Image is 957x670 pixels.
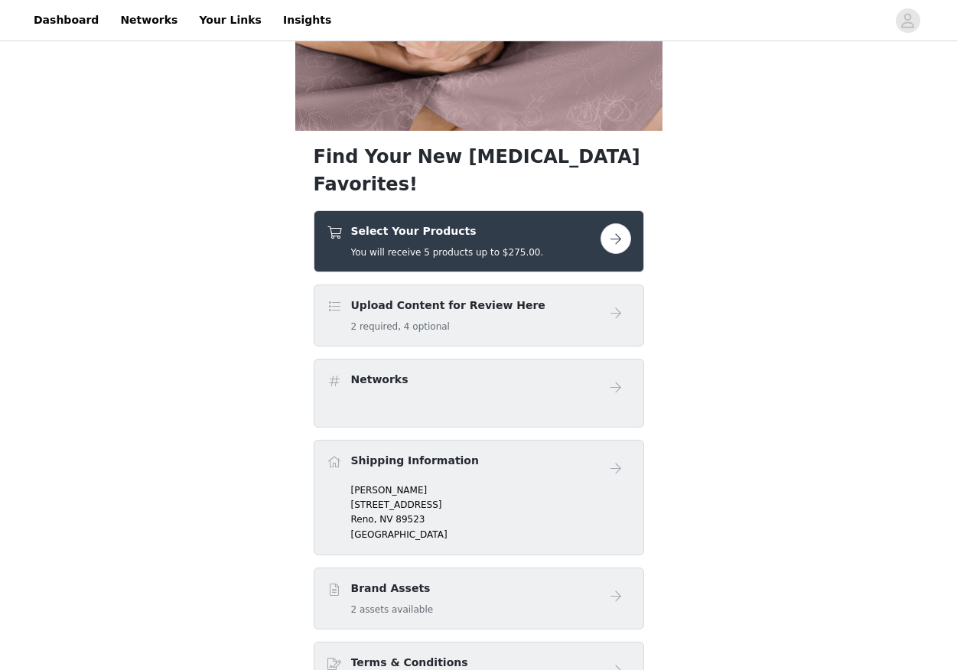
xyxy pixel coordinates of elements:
h5: 2 required, 4 optional [351,320,545,333]
h1: Find Your New [MEDICAL_DATA] Favorites! [314,143,644,198]
h4: Shipping Information [351,453,479,469]
a: Insights [274,3,340,37]
span: Reno, [351,514,377,525]
h5: 2 assets available [351,603,434,616]
span: NV [379,514,392,525]
a: Dashboard [24,3,108,37]
a: Your Links [190,3,271,37]
p: [STREET_ADDRESS] [351,498,631,512]
div: Brand Assets [314,568,644,629]
h4: Brand Assets [351,581,434,597]
div: Upload Content for Review Here [314,285,644,346]
h5: You will receive 5 products up to $275.00. [351,246,544,259]
h4: Upload Content for Review Here [351,298,545,314]
div: Networks [314,359,644,428]
div: avatar [900,8,915,33]
p: [PERSON_NAME] [351,483,631,497]
p: [GEOGRAPHIC_DATA] [351,528,631,542]
h4: Select Your Products [351,223,544,239]
a: Networks [111,3,187,37]
span: 89523 [395,514,425,525]
div: Shipping Information [314,440,644,555]
div: Select Your Products [314,210,644,272]
h4: Networks [351,372,409,388]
